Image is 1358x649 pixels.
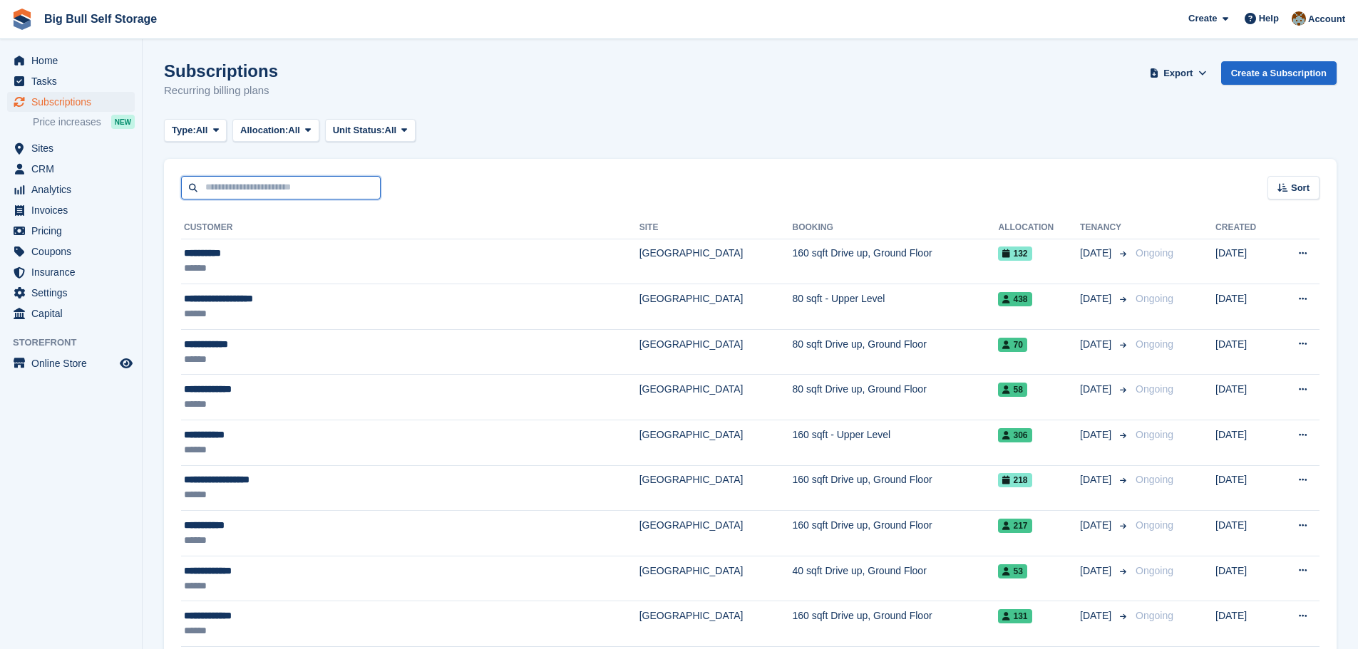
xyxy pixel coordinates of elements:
[792,217,998,239] th: Booking
[792,329,998,375] td: 80 sqft Drive up, Ground Floor
[31,71,117,91] span: Tasks
[792,511,998,556] td: 160 sqft Drive up, Ground Floor
[639,511,793,556] td: [GEOGRAPHIC_DATA]
[1136,247,1173,259] span: Ongoing
[1163,66,1193,81] span: Export
[792,420,998,466] td: 160 sqft - Upper Level
[1080,246,1114,261] span: [DATE]
[1215,239,1275,284] td: [DATE]
[1188,11,1217,26] span: Create
[31,200,117,220] span: Invoices
[7,242,135,261] a: menu
[998,428,1032,442] span: 306
[1080,427,1114,442] span: [DATE]
[31,353,117,373] span: Online Store
[7,303,135,323] a: menu
[1215,217,1275,239] th: Created
[1221,61,1337,85] a: Create a Subscription
[7,353,135,373] a: menu
[31,303,117,323] span: Capital
[639,284,793,330] td: [GEOGRAPHIC_DATA]
[7,51,135,71] a: menu
[998,519,1032,533] span: 217
[1136,474,1173,485] span: Ongoing
[13,336,142,350] span: Storefront
[998,217,1080,239] th: Allocation
[998,609,1032,623] span: 131
[1147,61,1210,85] button: Export
[31,159,117,179] span: CRM
[998,246,1032,261] span: 132
[639,420,793,466] td: [GEOGRAPHIC_DATA]
[1080,564,1114,578] span: [DATE]
[792,556,998,601] td: 40 sqft Drive up, Ground Floor
[1080,518,1114,533] span: [DATE]
[1080,608,1114,623] span: [DATE]
[792,601,998,647] td: 160 sqft Drive up, Ground Floor
[31,138,117,158] span: Sites
[333,123,385,137] span: Unit Status:
[31,221,117,241] span: Pricing
[7,262,135,282] a: menu
[7,283,135,303] a: menu
[639,217,793,239] th: Site
[998,292,1032,306] span: 438
[181,217,639,239] th: Customer
[111,115,135,129] div: NEW
[38,7,163,31] a: Big Bull Self Storage
[792,239,998,284] td: 160 sqft Drive up, Ground Floor
[1291,181,1310,195] span: Sort
[639,239,793,284] td: [GEOGRAPHIC_DATA]
[288,123,300,137] span: All
[7,138,135,158] a: menu
[164,61,278,81] h1: Subscriptions
[998,473,1032,487] span: 218
[1136,519,1173,531] span: Ongoing
[7,200,135,220] a: menu
[1215,511,1275,556] td: [DATE]
[1080,382,1114,397] span: [DATE]
[639,375,793,420] td: [GEOGRAPHIC_DATA]
[998,564,1027,578] span: 53
[1136,429,1173,440] span: Ongoing
[164,119,227,142] button: Type: All
[7,159,135,179] a: menu
[7,71,135,91] a: menu
[1136,293,1173,304] span: Ongoing
[1215,375,1275,420] td: [DATE]
[792,375,998,420] td: 80 sqft Drive up, Ground Floor
[639,601,793,647] td: [GEOGRAPHIC_DATA]
[11,9,33,30] img: stora-icon-8386f47178a22dfd0bd8f6a31ec36ba5ce8667c1dd55bd0f319d3a0aa187defe.svg
[639,465,793,511] td: [GEOGRAPHIC_DATA]
[639,329,793,375] td: [GEOGRAPHIC_DATA]
[1080,291,1114,306] span: [DATE]
[792,465,998,511] td: 160 sqft Drive up, Ground Floor
[1136,383,1173,395] span: Ongoing
[33,115,101,129] span: Price increases
[385,123,397,137] span: All
[31,262,117,282] span: Insurance
[1215,556,1275,601] td: [DATE]
[7,92,135,112] a: menu
[196,123,208,137] span: All
[1136,338,1173,350] span: Ongoing
[1080,337,1114,352] span: [DATE]
[639,556,793,601] td: [GEOGRAPHIC_DATA]
[31,51,117,71] span: Home
[7,180,135,199] a: menu
[118,355,135,372] a: Preview store
[792,284,998,330] td: 80 sqft - Upper Level
[31,283,117,303] span: Settings
[325,119,416,142] button: Unit Status: All
[1215,420,1275,466] td: [DATE]
[1215,465,1275,511] td: [DATE]
[240,123,288,137] span: Allocation:
[164,83,278,99] p: Recurring billing plans
[1292,11,1306,26] img: Mike Llewellen Palmer
[31,92,117,112] span: Subscriptions
[7,221,135,241] a: menu
[1136,610,1173,621] span: Ongoing
[232,119,319,142] button: Allocation: All
[1259,11,1279,26] span: Help
[172,123,196,137] span: Type:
